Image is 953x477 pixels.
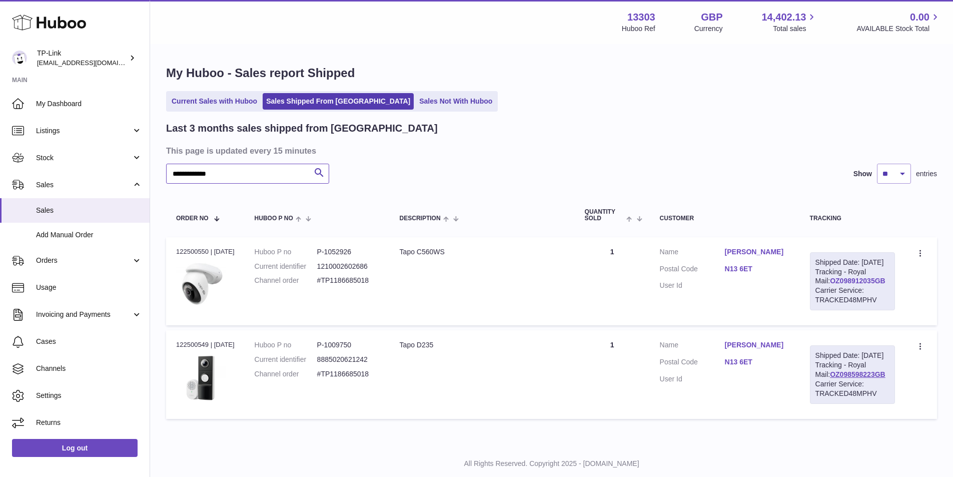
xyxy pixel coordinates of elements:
[37,59,147,67] span: [EMAIL_ADDRESS][DOMAIN_NAME]
[317,262,380,271] dd: 1210002602686
[725,247,790,257] a: [PERSON_NAME]
[158,459,945,468] p: All Rights Reserved. Copyright 2025 - [DOMAIN_NAME]
[176,353,226,403] img: 133031727278049.jpg
[856,24,941,34] span: AVAILABLE Stock Total
[856,11,941,34] a: 0.00 AVAILABLE Stock Total
[36,283,142,292] span: Usage
[660,215,790,222] div: Customer
[168,93,261,110] a: Current Sales with Huboo
[660,374,725,384] dt: User Id
[400,340,565,350] div: Tapo D235
[317,247,380,257] dd: P-1052926
[830,370,885,378] a: OZ098598223GB
[575,330,650,418] td: 1
[815,379,889,398] div: Carrier Service: TRACKED48MPHV
[36,256,132,265] span: Orders
[400,215,441,222] span: Description
[255,276,317,285] dt: Channel order
[36,126,132,136] span: Listings
[36,206,142,215] span: Sales
[660,281,725,290] dt: User Id
[166,65,937,81] h1: My Huboo - Sales report Shipped
[815,286,889,305] div: Carrier Service: TRACKED48MPHV
[176,247,235,256] div: 122500550 | [DATE]
[585,209,624,222] span: Quantity Sold
[910,11,929,24] span: 0.00
[815,258,889,267] div: Shipped Date: [DATE]
[36,391,142,400] span: Settings
[853,169,872,179] label: Show
[627,11,655,24] strong: 13303
[36,99,142,109] span: My Dashboard
[263,93,414,110] a: Sales Shipped From [GEOGRAPHIC_DATA]
[36,180,132,190] span: Sales
[761,11,817,34] a: 14,402.13 Total sales
[660,357,725,369] dt: Postal Code
[317,369,380,379] dd: #TP1186685018
[36,337,142,346] span: Cases
[317,355,380,364] dd: 8885020621242
[416,93,496,110] a: Sales Not With Huboo
[12,439,138,457] a: Log out
[660,264,725,276] dt: Postal Code
[810,252,895,310] div: Tracking - Royal Mail:
[725,357,790,367] a: N13 6ET
[255,262,317,271] dt: Current identifier
[317,340,380,350] dd: P-1009750
[575,237,650,325] td: 1
[176,215,209,222] span: Order No
[36,230,142,240] span: Add Manual Order
[701,11,722,24] strong: GBP
[660,247,725,259] dt: Name
[725,264,790,274] a: N13 6ET
[36,418,142,427] span: Returns
[725,340,790,350] a: [PERSON_NAME]
[761,11,806,24] span: 14,402.13
[660,340,725,352] dt: Name
[166,145,934,156] h3: This page is updated every 15 minutes
[255,340,317,350] dt: Huboo P no
[815,351,889,360] div: Shipped Date: [DATE]
[622,24,655,34] div: Huboo Ref
[317,276,380,285] dd: #TP1186685018
[830,277,885,285] a: OZ098912035GB
[37,49,127,68] div: TP-Link
[176,259,226,311] img: 1753362365.jpg
[36,310,132,319] span: Invoicing and Payments
[176,340,235,349] div: 122500549 | [DATE]
[255,215,293,222] span: Huboo P no
[36,364,142,373] span: Channels
[36,153,132,163] span: Stock
[255,247,317,257] dt: Huboo P no
[166,122,438,135] h2: Last 3 months sales shipped from [GEOGRAPHIC_DATA]
[810,345,895,403] div: Tracking - Royal Mail:
[773,24,817,34] span: Total sales
[255,355,317,364] dt: Current identifier
[12,51,27,66] img: gaby.chen@tp-link.com
[916,169,937,179] span: entries
[400,247,565,257] div: Tapo C560WS
[694,24,723,34] div: Currency
[255,369,317,379] dt: Channel order
[810,215,895,222] div: Tracking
